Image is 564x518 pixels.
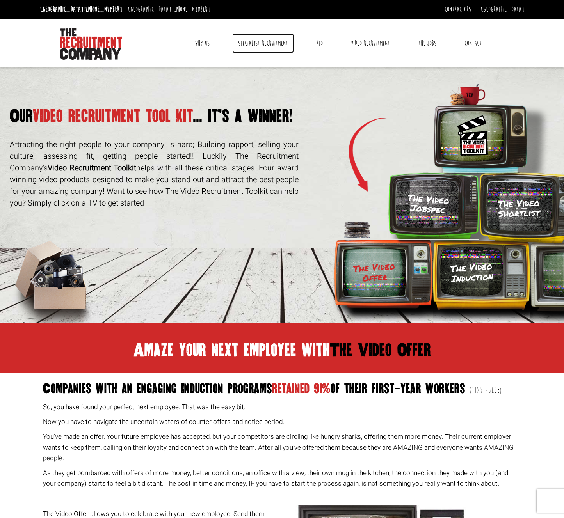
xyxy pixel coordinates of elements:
[445,5,471,14] a: Contractors
[10,106,33,126] span: Our
[388,83,564,172] img: tv-blue.png
[48,162,136,174] strong: Video Recruitment Toolkit
[10,109,317,123] h1: video recruitment tool kit
[388,172,479,240] img: TV-Green.png
[330,341,431,360] span: The Video Offer
[470,385,502,396] span: (Tiny Pulse)
[43,417,521,427] p: Now you have to navigate the uncertain waters of counter offers and notice period.
[43,381,272,396] span: Companies with an engaging Induction programs
[407,192,450,215] h3: The Video Jobspec
[232,34,294,53] a: Specialist Recruitment
[333,240,433,321] img: tv-orange.png
[43,468,521,489] p: As they get bombarded with offers of more money, better conditions, an office with a view, their ...
[331,381,465,396] span: of their first-year workers
[43,431,521,463] p: You’ve made an offer. Your future employee has accepted, but your competitors are circling like h...
[530,240,564,323] img: tv-grey.png
[60,28,122,60] img: The Recruitment Company
[345,34,396,53] a: Video Recruitment
[193,106,293,126] span: ... it’s a winner!
[43,402,521,412] p: So, you have found your perfect next employee. That was the easy bit.
[310,34,329,53] a: RPO
[85,5,122,14] a: [PHONE_NUMBER]
[43,382,521,397] h2: retained 91%
[481,5,524,14] a: [GEOGRAPHIC_DATA]
[413,34,442,53] a: The Jobs
[486,197,552,219] h3: The Video Shortlist
[455,113,490,158] img: Toolkit_Logo.svg
[189,34,215,53] a: Why Us
[450,261,494,283] h3: The Video Induction
[353,261,396,283] h3: The Video Offer
[173,5,210,14] a: [PHONE_NUMBER]
[10,240,98,323] img: box-of-goodies.png
[38,3,124,16] li: [GEOGRAPHIC_DATA]:
[10,139,299,209] p: Attracting the right people to your company is hard; Building rapport, selling your culture, asse...
[459,34,487,53] a: Contact
[40,343,524,357] h2: Amaze your next employee with
[126,3,212,16] li: [GEOGRAPHIC_DATA]:
[333,83,388,238] img: Arrow.png
[479,172,564,240] img: tv-yellow-bright.png
[433,240,530,321] img: tv-yellow.png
